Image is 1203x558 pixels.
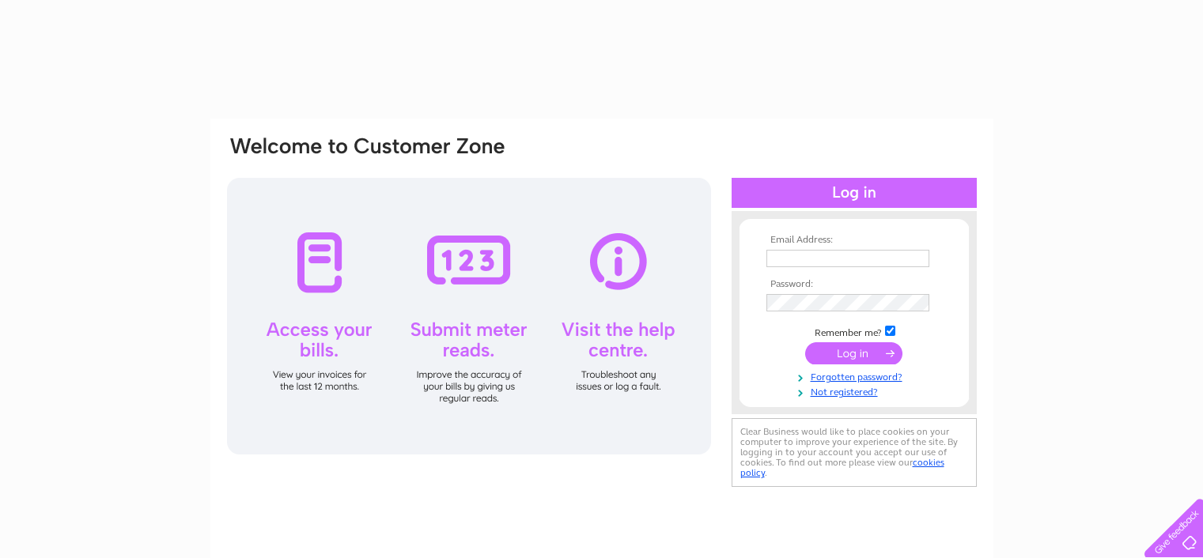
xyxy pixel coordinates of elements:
[762,279,946,290] th: Password:
[732,418,977,487] div: Clear Business would like to place cookies on your computer to improve your experience of the sit...
[740,457,944,478] a: cookies policy
[766,368,946,383] a: Forgotten password?
[766,383,946,398] a: Not registered?
[762,323,946,339] td: Remember me?
[762,235,946,246] th: Email Address:
[805,342,902,364] input: Submit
